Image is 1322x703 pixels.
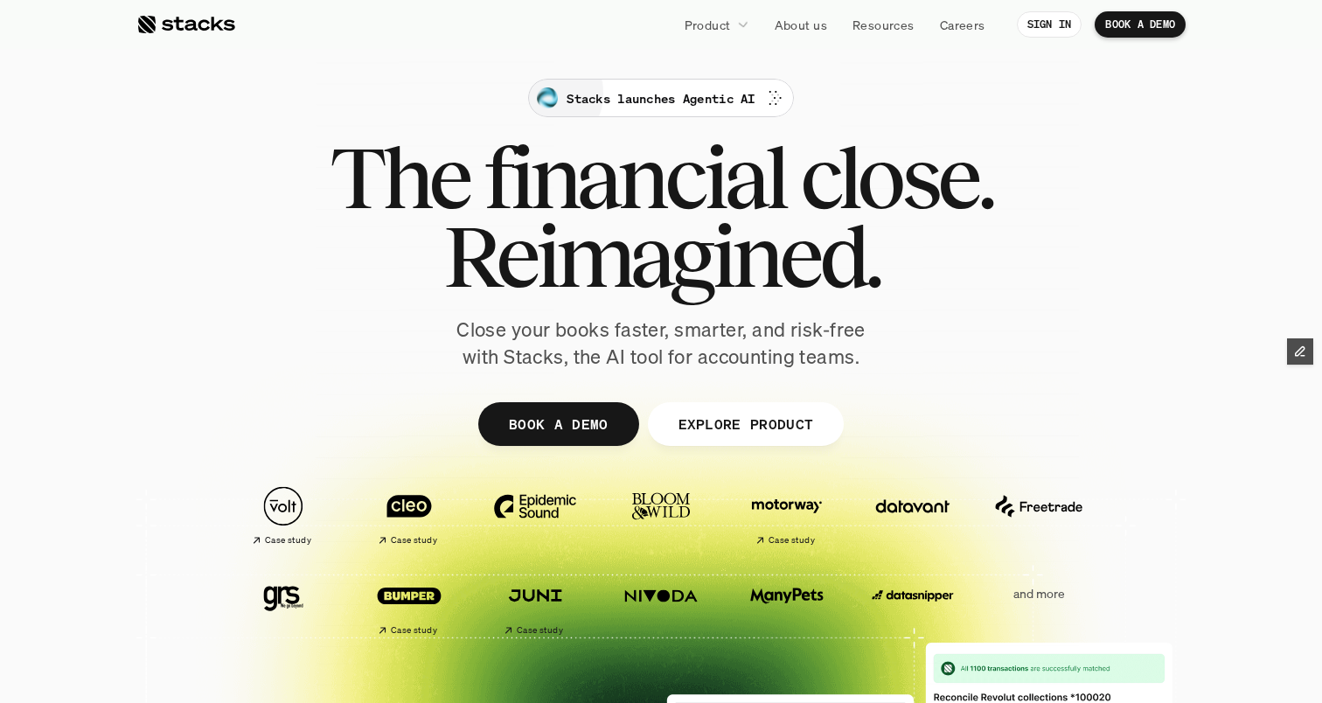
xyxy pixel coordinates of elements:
p: BOOK A DEMO [509,411,609,436]
span: The [330,138,469,217]
p: and more [985,587,1093,602]
button: Edit Framer Content [1287,338,1313,365]
p: About us [775,16,827,34]
h2: Case study [265,535,311,546]
h2: Case study [517,625,563,636]
a: Stacks launches Agentic AI [528,79,793,117]
a: SIGN IN [1017,11,1082,38]
p: Close your books faster, smarter, and risk-free with Stacks, the AI tool for accounting teams. [442,317,880,371]
a: Case study [229,477,337,553]
a: EXPLORE PRODUCT [647,402,844,446]
a: Case study [355,567,463,643]
a: About us [764,9,838,40]
a: Privacy Policy [206,405,283,417]
h2: Case study [391,535,437,546]
p: Stacks launches Agentic AI [567,89,755,108]
a: Case study [481,567,589,643]
a: Case study [355,477,463,553]
p: Product [685,16,731,34]
p: Resources [852,16,915,34]
a: Case study [733,477,841,553]
p: EXPLORE PRODUCT [678,411,813,436]
a: Resources [842,9,925,40]
a: BOOK A DEMO [1095,11,1186,38]
p: BOOK A DEMO [1105,18,1175,31]
span: financial [484,138,785,217]
a: BOOK A DEMO [478,402,639,446]
a: Careers [929,9,996,40]
span: close. [800,138,992,217]
h2: Case study [769,535,815,546]
p: SIGN IN [1027,18,1072,31]
span: Reimagined. [443,217,880,296]
p: Careers [940,16,985,34]
h2: Case study [391,625,437,636]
